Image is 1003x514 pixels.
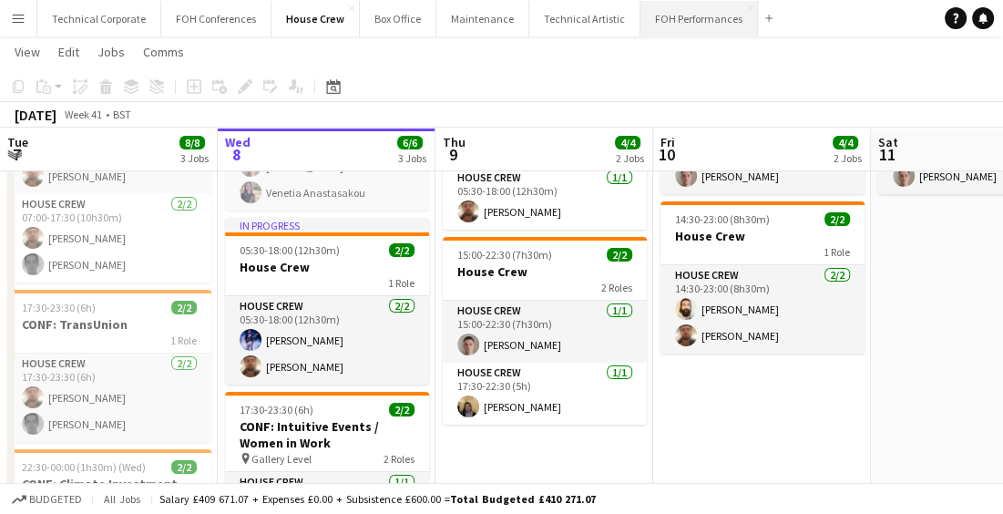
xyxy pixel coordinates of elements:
span: Total Budgeted £410 271.07 [450,492,596,506]
span: 4/4 [833,136,858,149]
app-card-role: House Crew2/217:30-23:30 (6h)[PERSON_NAME][PERSON_NAME] [7,354,211,442]
div: 3 Jobs [398,151,426,165]
span: 9 [440,144,466,165]
h3: House Crew [660,228,865,244]
app-card-role: House Crew1/115:00-22:30 (7h30m)[PERSON_NAME] [443,301,647,363]
app-card-role: House Crew2/205:30-18:00 (12h30m)[PERSON_NAME][PERSON_NAME] [225,296,429,385]
span: 1 Role [170,334,197,347]
button: FOH Conferences [161,1,271,36]
h3: House Crew [225,259,429,275]
span: Fri [660,134,675,150]
a: Jobs [90,40,132,64]
span: 2/2 [171,301,197,314]
span: 15:00-22:30 (7h30m) [457,248,552,262]
h3: CONF: Intuitive Events / Women in Work [225,418,429,451]
span: 11 [875,144,898,165]
span: 14:30-23:00 (8h30m) [675,212,770,226]
button: Budgeted [9,489,85,509]
button: FOH Performances [640,1,758,36]
span: Comms [143,44,184,60]
div: 2 Jobs [834,151,862,165]
span: 17:30-23:30 (6h) [22,301,96,314]
div: 2 Jobs [616,151,644,165]
span: 6/6 [397,136,423,149]
div: In progress [225,218,429,232]
app-card-role: House Crew2/214:30-23:00 (8h30m)[PERSON_NAME][PERSON_NAME] [660,265,865,354]
span: Edit [58,44,79,60]
span: 2/2 [607,248,632,262]
span: All jobs [100,492,144,506]
span: 2/2 [171,460,197,474]
button: Technical Artistic [529,1,640,36]
h3: House Crew [443,263,647,280]
span: 10 [658,144,675,165]
div: Salary £409 671.07 + Expenses £0.00 + Subsistence £600.00 = [159,492,596,506]
span: Sat [878,134,898,150]
app-job-card: In progress05:30-18:00 (12h30m)2/2House Crew1 RoleHouse Crew2/205:30-18:00 (12h30m)[PERSON_NAME][... [225,218,429,385]
span: 4/4 [615,136,640,149]
span: View [15,44,40,60]
div: BST [113,108,131,121]
button: Maintenance [436,1,529,36]
span: 2/2 [824,212,850,226]
app-job-card: 15:00-22:30 (7h30m)2/2House Crew2 RolesHouse Crew1/115:00-22:30 (7h30m)[PERSON_NAME]House Crew1/1... [443,237,647,425]
button: Box Office [360,1,436,36]
app-job-card: 14:30-23:00 (8h30m)2/2House Crew1 RoleHouse Crew2/214:30-23:00 (8h30m)[PERSON_NAME][PERSON_NAME] [660,201,865,354]
span: 05:30-18:00 (12h30m) [240,243,340,257]
span: 22:30-00:00 (1h30m) (Wed) [22,460,146,474]
button: House Crew [271,1,360,36]
span: Budgeted [29,493,82,506]
span: 2 Roles [384,452,415,466]
span: Gallery Level [251,452,312,466]
a: View [7,40,47,64]
span: 1 Role [388,276,415,290]
span: 8/8 [179,136,205,149]
span: 2 Roles [601,281,632,294]
button: Technical Corporate [37,1,161,36]
a: Comms [136,40,191,64]
span: Week 41 [60,108,106,121]
app-card-role: House Crew1/117:30-22:30 (5h)[PERSON_NAME] [443,363,647,425]
div: [DATE] [15,106,56,124]
span: 1 Role [824,245,850,259]
span: Wed [225,134,251,150]
span: 2/2 [389,243,415,257]
span: 2/2 [389,403,415,416]
h3: CONF: TransUnion [7,316,211,333]
h3: CONF: Climate Investment [7,476,211,492]
span: 8 [222,144,251,165]
span: Jobs [97,44,125,60]
app-card-role: House Crew1/105:30-18:00 (12h30m)[PERSON_NAME] [443,168,647,230]
div: 3 Jobs [180,151,209,165]
span: 17:30-23:30 (6h) [240,403,313,416]
app-card-role: House Crew2/207:00-17:30 (10h30m)[PERSON_NAME][PERSON_NAME] [7,194,211,283]
span: Thu [443,134,466,150]
span: Tue [7,134,28,150]
app-job-card: 17:30-23:30 (6h)2/2CONF: TransUnion1 RoleHouse Crew2/217:30-23:30 (6h)[PERSON_NAME][PERSON_NAME] [7,290,211,442]
a: Edit [51,40,87,64]
span: 7 [5,144,28,165]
